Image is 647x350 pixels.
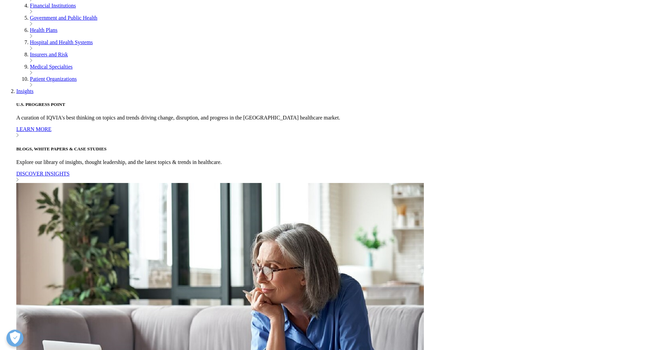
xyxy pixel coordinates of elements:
p: A curation of IQVIA's best thinking on topics and trends driving change, disruption, and progress... [16,115,644,121]
a: Medical Specialties [30,64,73,70]
a: Insurers and Risk [30,52,68,57]
a: LEARN MORE [16,126,644,139]
a: Health Plans [30,27,57,33]
a: Insights [16,88,34,94]
a: DISCOVER INSIGHTS [16,171,644,183]
p: Explore our library of insights, thought leadership, and the latest topics & trends in healthcare. [16,159,644,165]
a: Hospital and Health Systems [30,39,93,45]
h5: BLOGS, WHITE PAPERS & CASE STUDIES [16,146,644,152]
button: Open Preferences [6,330,23,347]
h5: U.S. PROGRESS POINT [16,102,644,107]
a: Financial Institutions [30,3,76,8]
a: Government and Public Health [30,15,97,21]
a: Patient Organizations [30,76,77,82]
